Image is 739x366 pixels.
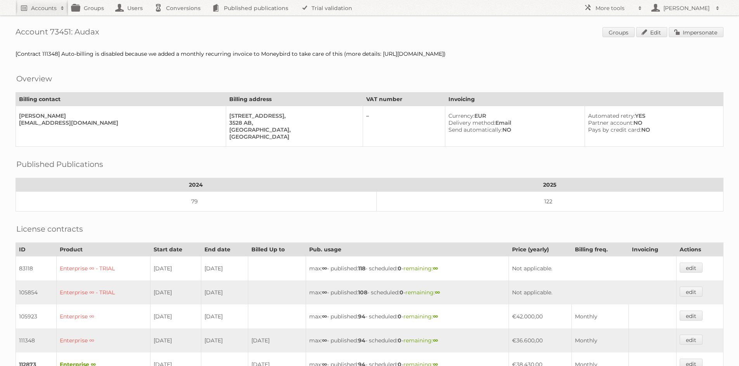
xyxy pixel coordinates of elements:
[680,263,703,273] a: edit
[16,192,377,211] td: 79
[16,178,377,192] th: 2024
[448,126,579,133] div: NO
[435,289,440,296] strong: ∞
[150,304,201,328] td: [DATE]
[636,27,667,37] a: Edit
[229,112,357,119] div: [STREET_ADDRESS],
[16,243,57,256] th: ID
[16,73,52,84] h2: Overview
[588,126,641,133] span: Pays by credit card:
[57,243,150,256] th: Product
[376,178,723,192] th: 2025
[400,289,403,296] strong: 0
[201,243,248,256] th: End date
[57,280,150,304] td: Enterprise ∞ - TRIAL
[509,280,676,304] td: Not applicable.
[433,265,438,272] strong: ∞
[509,256,676,281] td: Not applicable.
[150,280,201,304] td: [DATE]
[602,27,635,37] a: Groups
[405,289,440,296] span: remaining:
[322,313,327,320] strong: ∞
[306,243,509,256] th: Pub. usage
[31,4,57,12] h2: Accounts
[150,256,201,281] td: [DATE]
[201,304,248,328] td: [DATE]
[398,265,402,272] strong: 0
[57,304,150,328] td: Enterprise ∞
[16,304,57,328] td: 105923
[571,304,628,328] td: Monthly
[588,126,717,133] div: NO
[676,243,723,256] th: Actions
[403,337,438,344] span: remaining:
[398,313,402,320] strong: 0
[229,126,357,133] div: [GEOGRAPHIC_DATA],
[571,328,628,352] td: Monthly
[201,328,248,352] td: [DATE]
[306,304,509,328] td: max: - published: - scheduled: -
[363,106,445,147] td: –
[595,4,634,12] h2: More tools
[680,287,703,297] a: edit
[16,158,103,170] h2: Published Publications
[16,256,57,281] td: 83118
[433,313,438,320] strong: ∞
[19,112,220,119] div: [PERSON_NAME]
[448,112,474,119] span: Currency:
[358,265,365,272] strong: 118
[680,335,703,345] a: edit
[403,313,438,320] span: remaining:
[16,27,723,39] h1: Account 73451: Audax
[445,93,723,106] th: Invoicing
[433,337,438,344] strong: ∞
[19,119,220,126] div: [EMAIL_ADDRESS][DOMAIN_NAME]
[150,328,201,352] td: [DATE]
[248,328,306,352] td: [DATE]
[509,328,571,352] td: €36.600,00
[16,93,226,106] th: Billing contact
[680,311,703,321] a: edit
[57,256,150,281] td: Enterprise ∞ - TRIAL
[306,280,509,304] td: max: - published: - scheduled: -
[16,328,57,352] td: 111348
[448,119,579,126] div: Email
[248,243,306,256] th: Billed Up to
[509,304,571,328] td: €42.000,00
[398,337,402,344] strong: 0
[358,289,367,296] strong: 108
[16,50,723,57] div: [Contract 111348] Auto-billing is disabled because we added a monthly recurring invoice to Moneyb...
[16,223,83,235] h2: License contracts
[376,192,723,211] td: 122
[669,27,723,37] a: Impersonate
[229,133,357,140] div: [GEOGRAPHIC_DATA]
[588,112,717,119] div: YES
[16,280,57,304] td: 105854
[448,119,495,126] span: Delivery method:
[628,243,676,256] th: Invoicing
[322,265,327,272] strong: ∞
[661,4,712,12] h2: [PERSON_NAME]
[306,328,509,352] td: max: - published: - scheduled: -
[322,289,327,296] strong: ∞
[150,243,201,256] th: Start date
[229,119,357,126] div: 3528 AB,
[448,126,502,133] span: Send automatically:
[571,243,628,256] th: Billing freq.
[306,256,509,281] td: max: - published: - scheduled: -
[448,112,579,119] div: EUR
[201,256,248,281] td: [DATE]
[201,280,248,304] td: [DATE]
[358,337,365,344] strong: 94
[226,93,363,106] th: Billing address
[358,313,365,320] strong: 94
[588,119,633,126] span: Partner account:
[363,93,445,106] th: VAT number
[588,112,635,119] span: Automated retry:
[403,265,438,272] span: remaining:
[322,337,327,344] strong: ∞
[588,119,717,126] div: NO
[57,328,150,352] td: Enterprise ∞
[509,243,571,256] th: Price (yearly)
